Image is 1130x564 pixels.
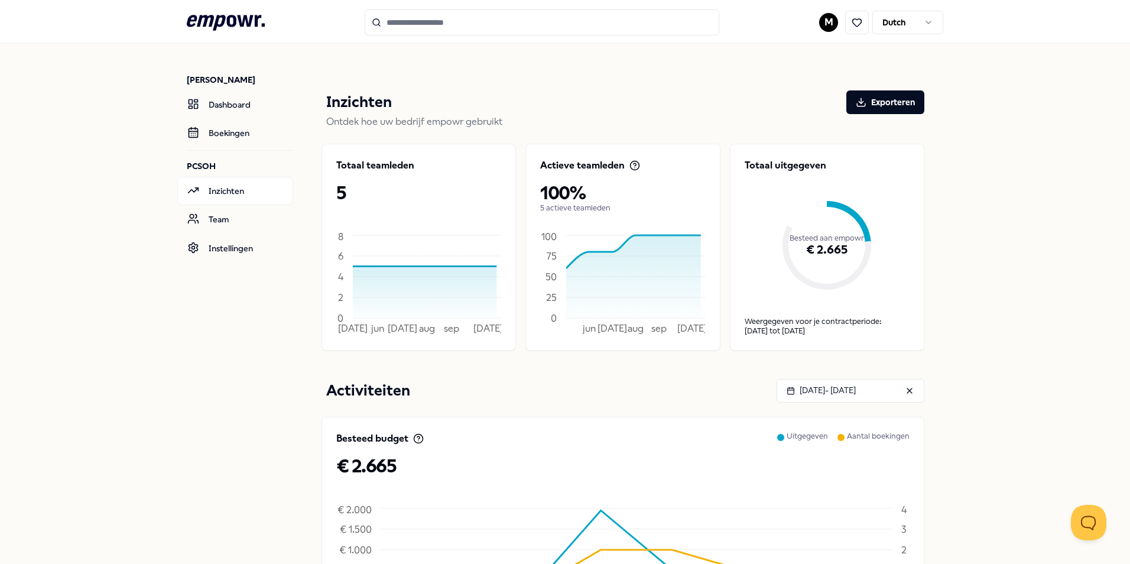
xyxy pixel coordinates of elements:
[338,250,343,261] tspan: 6
[444,323,459,334] tspan: sep
[419,323,435,334] tspan: aug
[326,90,392,114] p: Inzichten
[540,203,705,213] p: 5 actieve teamleden
[388,323,417,334] tspan: [DATE]
[338,291,343,303] tspan: 2
[546,291,557,303] tspan: 25
[473,323,503,334] tspan: [DATE]
[177,234,293,262] a: Instellingen
[540,158,625,173] p: Actieve teamleden
[901,504,907,516] tspan: 4
[551,312,557,323] tspan: 0
[326,379,410,403] p: Activiteiten
[819,13,838,32] button: M
[187,74,293,86] p: [PERSON_NAME]
[336,432,408,446] p: Besteed budget
[339,544,372,555] tspan: € 1.000
[745,210,910,290] div: € 2.665
[745,158,910,173] p: Totaal uitgegeven
[338,231,343,242] tspan: 8
[777,379,924,403] button: [DATE]- [DATE]
[547,250,557,261] tspan: 75
[340,523,372,534] tspan: € 1.500
[846,90,924,114] button: Exporteren
[365,9,719,35] input: Search for products, categories or subcategories
[787,384,856,397] div: [DATE] - [DATE]
[336,182,501,203] p: 5
[1071,505,1106,540] iframe: Help Scout Beacon - Open
[177,205,293,234] a: Team
[337,504,372,516] tspan: € 2.000
[598,323,628,334] tspan: [DATE]
[177,177,293,205] a: Inzichten
[336,455,910,477] p: € 2.665
[177,90,293,119] a: Dashboard
[326,114,924,129] p: Ontdek hoe uw bedrijf empowr gebruikt
[337,312,343,323] tspan: 0
[338,323,368,334] tspan: [DATE]
[651,323,667,334] tspan: sep
[847,432,910,455] p: Aantal boekingen
[628,323,644,334] tspan: aug
[678,323,707,334] tspan: [DATE]
[545,271,557,282] tspan: 50
[901,544,907,555] tspan: 2
[745,326,910,336] div: [DATE] tot [DATE]
[541,231,557,242] tspan: 100
[787,432,828,455] p: Uitgegeven
[187,160,293,172] p: PCSOH
[338,271,344,282] tspan: 4
[582,323,596,334] tspan: jun
[901,523,907,534] tspan: 3
[177,119,293,147] a: Boekingen
[336,158,414,173] p: Totaal teamleden
[745,187,910,290] div: Besteed aan empowr
[745,317,910,326] p: Weergegeven voor je contractperiode:
[540,182,705,203] p: 100%
[371,323,384,334] tspan: jun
